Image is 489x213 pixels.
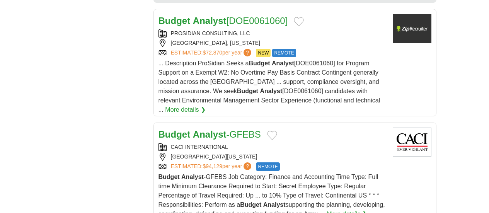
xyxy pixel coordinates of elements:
span: REMOTE [272,49,296,57]
span: $94,129 [203,163,222,169]
button: Add to favorite jobs [294,17,304,26]
strong: Budget [158,129,191,140]
strong: Budget [158,15,191,26]
div: PROSIDIAN CONSULTING, LLC [158,29,387,37]
span: ? [244,162,251,170]
strong: Analyst [181,174,204,180]
strong: Budget [237,88,258,94]
strong: Analyst [193,129,227,140]
a: ESTIMATED:$94,129per year? [171,162,253,171]
div: [GEOGRAPHIC_DATA][US_STATE] [158,153,387,161]
button: Add to favorite jobs [267,131,277,140]
img: Company logo [393,14,431,43]
span: ? [244,49,251,56]
a: More details ❯ [165,105,206,114]
span: NEW [256,49,271,57]
strong: Analyst [260,88,282,94]
span: REMOTE [256,162,279,171]
strong: Budget [240,201,261,208]
strong: Analyst [263,201,286,208]
img: CACI International logo [393,128,431,157]
a: CACI INTERNATIONAL [171,144,228,150]
strong: Analyst [193,15,227,26]
div: [GEOGRAPHIC_DATA], [US_STATE] [158,39,387,47]
a: Budget Analyst[DOE0061060] [158,15,288,26]
strong: Budget [249,60,270,66]
a: Budget Analyst-GFEBS [158,129,261,140]
strong: Budget [158,174,180,180]
span: ... Description ProSidian Seeks a [DOE0061060] for Program Support on a Exempt W2: No Overtime Pa... [158,60,380,113]
a: ESTIMATED:$72,870per year? [171,49,253,57]
span: $72,870 [203,49,222,56]
strong: Analyst [272,60,294,66]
